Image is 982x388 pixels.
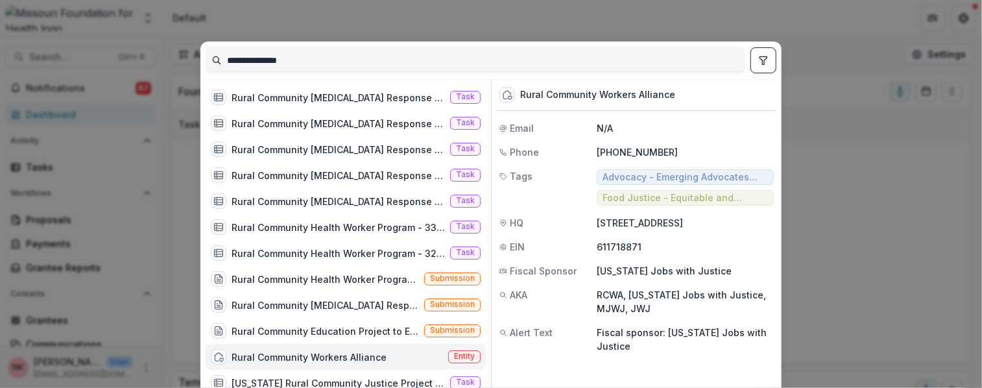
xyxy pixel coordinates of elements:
[603,172,768,183] span: Advocacy - Emerging Advocates (2018-2023)
[520,90,675,101] div: Rural Community Workers Alliance
[232,91,445,104] div: Rural Community [MEDICAL_DATA] Response Program Technical Assistance - 357
[232,195,445,208] div: Rural Community [MEDICAL_DATA] Response Program Technical Assistance - 355
[510,216,523,230] span: HQ
[597,216,774,230] p: [STREET_ADDRESS]
[456,144,475,153] span: Task
[510,121,534,135] span: Email
[510,326,553,339] span: Alert Text
[454,352,475,361] span: Entity
[456,118,475,127] span: Task
[232,298,419,312] div: Rural Community [MEDICAL_DATA] Response Program Technical Assistance (To provide the HRSA Rural C...
[510,288,527,302] span: AKA
[232,221,445,234] div: Rural Community Health Worker Program - 3339
[232,350,387,364] div: Rural Community Workers Alliance
[232,247,445,260] div: Rural Community Health Worker Program - 3295
[456,170,475,179] span: Task
[597,240,774,254] p: 611718871
[430,300,475,309] span: Submission
[597,288,774,315] p: RCWA, [US_STATE] Jobs with Justice, MJWJ, JWJ
[232,143,445,156] div: Rural Community [MEDICAL_DATA] Response Program Technical Assistance - 358
[430,274,475,283] span: Submission
[232,169,445,182] div: Rural Community [MEDICAL_DATA] Response Program Technical Assistance - 359
[510,145,539,159] span: Phone
[456,248,475,257] span: Task
[510,264,577,278] span: Fiscal Sponsor
[597,264,774,278] p: [US_STATE] Jobs with Justice
[430,326,475,335] span: Submission
[232,117,445,130] div: Rural Community [MEDICAL_DATA] Response Program Technical Assistance - 356
[750,47,776,73] button: toggle filters
[597,326,774,353] p: Fiscal sponsor: [US_STATE] Jobs with Justice
[456,222,475,231] span: Task
[597,145,774,159] p: [PHONE_NUMBER]
[456,378,475,387] span: Task
[232,273,419,286] div: Rural Community Health Worker Program (Mercy will implement a Community Health Worker (CHW) model...
[456,196,475,205] span: Task
[510,240,525,254] span: EIN
[510,169,533,183] span: Tags
[597,121,774,135] p: N/A
[603,193,768,204] span: Food Justice - Equitable and Resilient Food Systems
[456,92,475,101] span: Task
[232,324,419,338] div: Rural Community Education Project to End Domestic Violence (The goal of the Rural Community Educa...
